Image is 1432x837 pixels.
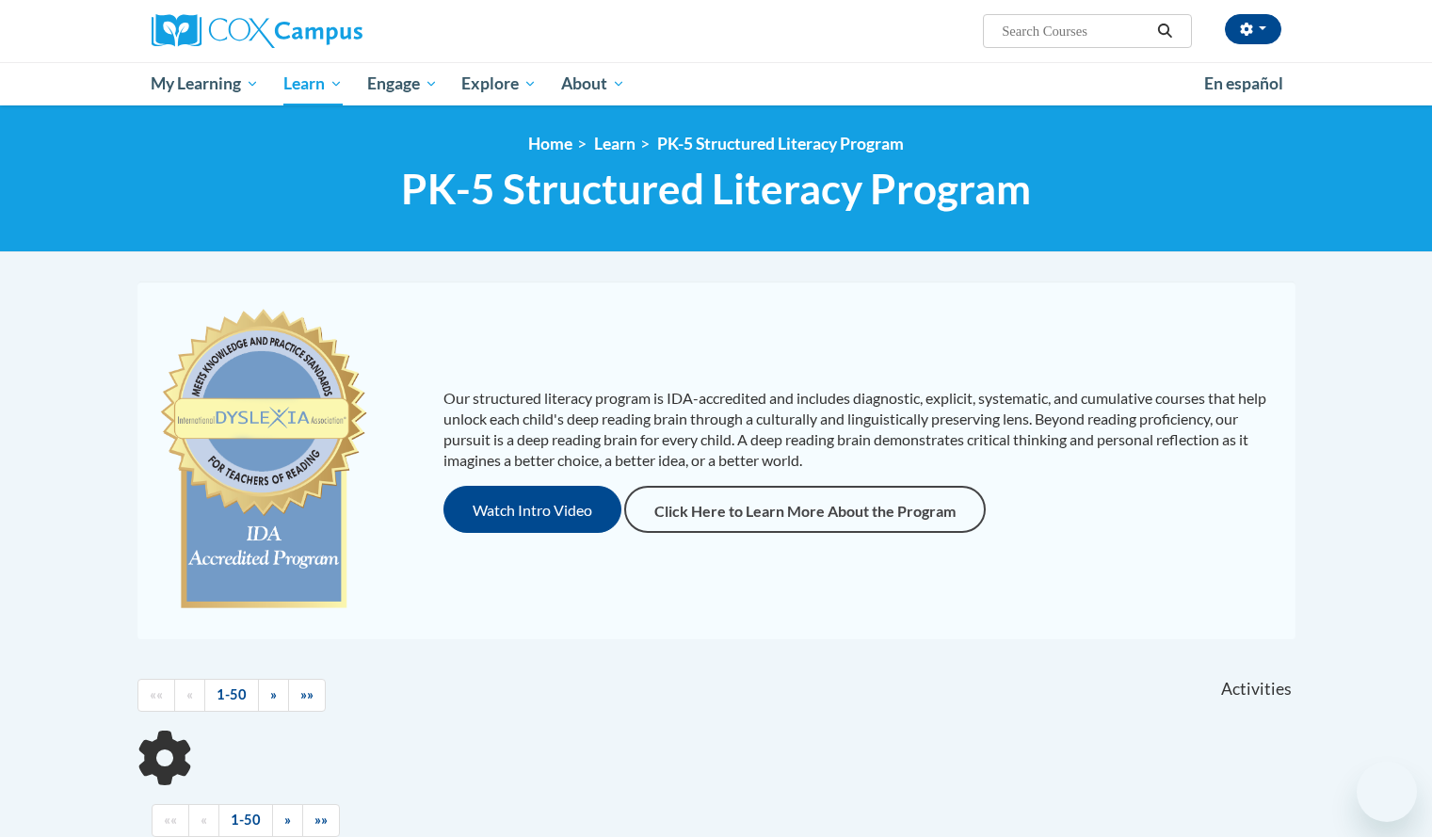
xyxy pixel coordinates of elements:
[137,679,175,712] a: Begining
[150,686,163,702] span: ««
[449,62,549,105] a: Explore
[288,679,326,712] a: End
[123,62,1310,105] div: Main menu
[401,164,1031,214] span: PK-5 Structured Literacy Program
[1192,64,1295,104] a: En español
[164,812,177,828] span: ««
[1225,14,1281,44] button: Account Settings
[624,486,986,533] a: Click Here to Learn More About the Program
[152,14,509,48] a: Cox Campus
[218,804,273,837] a: 1-50
[1150,20,1179,42] button: Search
[284,812,291,828] span: »
[443,388,1277,471] p: Our structured literacy program is IDA-accredited and includes diagnostic, explicit, systematic, ...
[528,134,572,153] a: Home
[272,804,303,837] a: Next
[594,134,636,153] a: Learn
[1000,20,1150,42] input: Search Courses
[186,686,193,702] span: «
[367,72,438,95] span: Engage
[283,72,343,95] span: Learn
[188,804,219,837] a: Previous
[657,134,904,153] a: PK-5 Structured Literacy Program
[302,804,340,837] a: End
[443,486,621,533] button: Watch Intro Video
[271,62,355,105] a: Learn
[156,300,372,620] img: c477cda6-e343-453b-bfce-d6f9e9818e1c.png
[270,686,277,702] span: »
[549,62,637,105] a: About
[204,679,259,712] a: 1-50
[151,72,259,95] span: My Learning
[314,812,328,828] span: »»
[1357,762,1417,822] iframe: Button to launch messaging window
[201,812,207,828] span: «
[152,14,362,48] img: Cox Campus
[561,72,625,95] span: About
[139,62,272,105] a: My Learning
[152,804,189,837] a: Begining
[355,62,450,105] a: Engage
[258,679,289,712] a: Next
[174,679,205,712] a: Previous
[1204,73,1283,93] span: En español
[461,72,537,95] span: Explore
[1221,679,1292,700] span: Activities
[300,686,314,702] span: »»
